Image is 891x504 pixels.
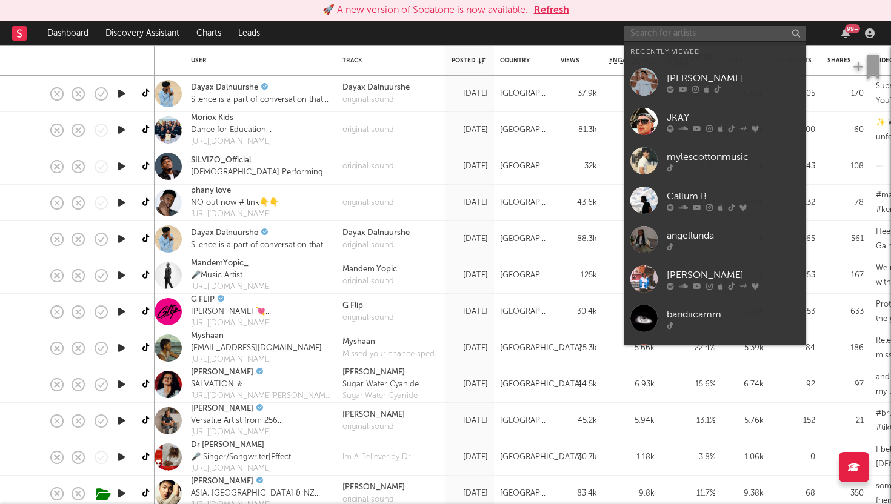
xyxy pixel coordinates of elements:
div: [GEOGRAPHIC_DATA] [500,450,582,465]
div: 99 + [845,24,860,33]
div: 30.4k [561,305,597,319]
div: 5.66k [609,341,655,356]
div: [DATE] [452,123,488,138]
a: [PERSON_NAME]Sugar Water Cyanide [342,366,419,390]
a: Dayax Dalnuurshe [191,82,258,94]
div: 22.4 % [667,341,715,356]
div: [DATE] [452,87,488,101]
div: 167 [827,268,864,283]
a: [PERSON_NAME] [624,338,806,377]
div: 15.6 % [667,377,715,392]
a: [URL][DOMAIN_NAME][PERSON_NAME][DOMAIN_NAME] [191,390,330,402]
div: NO out now # link👇👇 [191,197,279,209]
a: [PERSON_NAME] [191,403,253,415]
div: 25.3k [561,341,597,356]
div: 5.76k [727,414,764,428]
div: [GEOGRAPHIC_DATA] [500,196,549,210]
a: angellunda_ [624,220,806,259]
div: 17.4k [609,268,655,283]
div: [URL][DOMAIN_NAME] [191,317,296,330]
div: [DEMOGRAPHIC_DATA] Performing Artist For bookings : Typing My in Box Kigali ⬇️ [191,167,330,179]
a: [URL][DOMAIN_NAME] [191,208,279,220]
div: original sound [342,124,394,136]
div: [DATE] [452,414,488,428]
div: Versatile Artist from 256 [GEOGRAPHIC_DATA]. For bookings call [PHONE_NUMBER] SNAP:brunokug256 [191,415,330,427]
a: original sound [342,94,410,106]
div: [DATE] [452,305,488,319]
div: 37.9k [561,87,597,101]
a: original sound [342,239,410,251]
div: Recently Viewed [630,45,800,59]
div: Dayax Dalnuurshe [342,82,410,94]
div: [GEOGRAPHIC_DATA] [500,341,582,356]
div: 186 [827,341,864,356]
div: [EMAIL_ADDRESS][DOMAIN_NAME] [191,342,322,354]
a: Charts [188,21,230,45]
a: Callum B [624,181,806,220]
div: 1.06k [727,450,764,465]
a: [URL][DOMAIN_NAME] [191,354,322,366]
div: [URL][DOMAIN_NAME] [191,426,330,439]
a: [PERSON_NAME] [191,366,253,379]
div: 🚀 A new version of Sodatone is now available. [322,3,528,18]
span: Engagements [609,57,656,64]
a: [PERSON_NAME] [191,476,253,488]
div: original sound [342,197,394,209]
a: MandemYopic_ [191,257,249,270]
div: Silence is a part of conversation that is not understood. @[PERSON_NAME] [191,239,330,251]
div: Sugar Water Cyanide [342,379,419,391]
div: 78 [827,196,864,210]
a: JKAY [624,102,806,141]
a: original sound [342,276,397,288]
button: Refresh [534,3,569,18]
div: 108 [827,159,864,174]
a: Myshaan [342,336,439,348]
div: 350 [827,486,864,501]
div: 6.74k [727,377,764,392]
a: [URL][DOMAIN_NAME] [191,281,330,293]
div: User [191,57,324,64]
a: Moriox Kids [191,112,233,124]
div: 1.18k [609,450,655,465]
div: [GEOGRAPHIC_DATA] [500,377,582,392]
div: Views [561,57,579,64]
div: 0 [776,450,815,465]
a: Leads [230,21,269,45]
div: 13.1 % [667,414,715,428]
div: 9.38k [727,486,764,501]
a: Sugar Water Cyanide [342,390,419,402]
div: 60 [827,123,864,138]
a: Dayax Dalnuurshe [191,227,258,239]
a: Mandem Yopic [342,264,397,276]
a: [URL][DOMAIN_NAME] [191,463,330,475]
div: 9.8k [609,486,655,501]
div: 15.7k [609,232,655,247]
div: Track [342,57,433,64]
div: [DATE] [452,450,488,465]
div: Callum B [667,189,800,204]
a: Myshaan [191,330,224,342]
div: 4.99k [609,196,655,210]
div: 84 [776,341,815,356]
a: phany love [191,185,231,197]
div: [DATE] [452,159,488,174]
div: 125k [561,268,597,283]
a: mylescottonmusic [624,141,806,181]
a: Dashboard [39,21,97,45]
div: Im A Believer by Dr [PERSON_NAME] [342,451,439,463]
div: [DATE] [452,232,488,247]
a: original sound [342,421,405,433]
a: Discovery Assistant [97,21,188,45]
div: G Flip [342,300,394,312]
div: [GEOGRAPHIC_DATA] [500,123,549,138]
div: 45.2k [561,414,597,428]
div: [URL][DOMAIN_NAME] [191,136,316,148]
div: 6.93k [609,377,655,392]
div: 561 [827,232,864,247]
